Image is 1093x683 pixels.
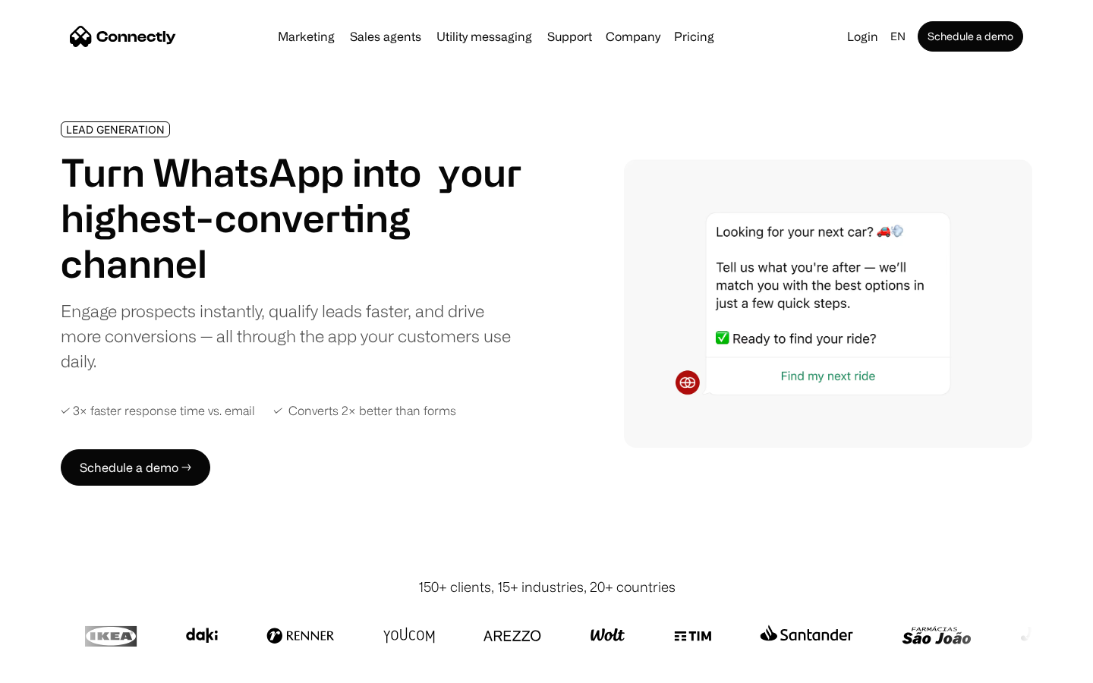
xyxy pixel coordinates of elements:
[61,404,255,418] div: ✓ 3× faster response time vs. email
[273,404,456,418] div: ✓ Converts 2× better than forms
[272,30,341,42] a: Marketing
[418,577,676,597] div: 150+ clients, 15+ industries, 20+ countries
[15,655,91,678] aside: Language selected: English
[66,124,165,135] div: LEAD GENERATION
[541,30,598,42] a: Support
[430,30,538,42] a: Utility messaging
[344,30,427,42] a: Sales agents
[30,656,91,678] ul: Language list
[61,150,522,286] h1: Turn WhatsApp into your highest-converting channel
[61,298,522,373] div: Engage prospects instantly, qualify leads faster, and drive more conversions — all through the ap...
[918,21,1023,52] a: Schedule a demo
[606,26,660,47] div: Company
[841,26,884,47] a: Login
[890,26,906,47] div: en
[668,30,720,42] a: Pricing
[61,449,210,486] a: Schedule a demo →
